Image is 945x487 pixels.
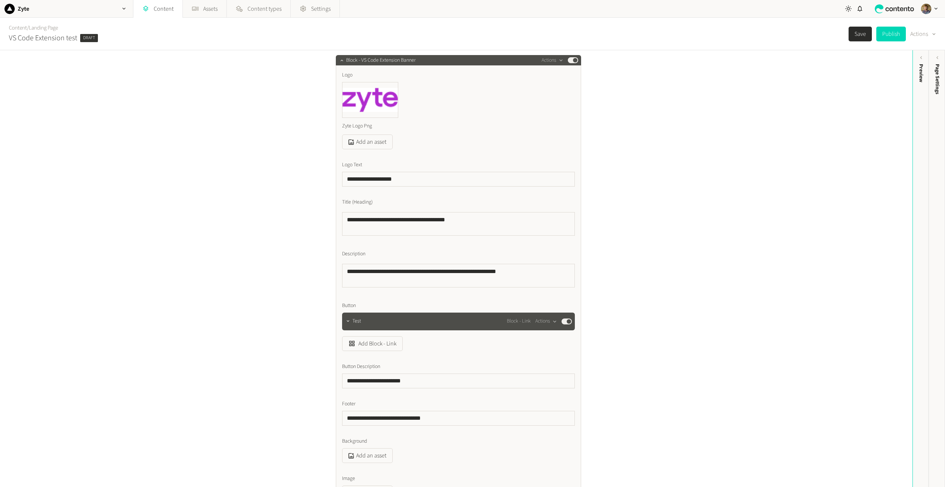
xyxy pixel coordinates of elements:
[921,4,931,14] img: Péter Soltész
[4,4,15,14] img: Zyte
[342,71,352,79] span: Logo
[342,336,403,351] button: Add Block - Link
[535,317,557,326] button: Actions
[876,27,906,41] button: Publish
[29,24,58,32] a: Landing Page
[342,134,393,149] button: Add an asset
[18,4,29,13] h2: Zyte
[542,56,563,65] button: Actions
[934,64,941,94] span: Page Settings
[342,448,393,463] button: Add an asset
[342,437,367,445] span: Background
[9,33,77,44] h2: VS Code Extension test
[342,82,398,118] img: Zyte Logo Png
[917,64,925,82] div: Preview
[342,363,380,371] span: Button Description
[342,250,365,258] span: Description
[910,27,936,41] button: Actions
[342,302,356,310] span: Button
[248,4,282,13] span: Content types
[849,27,872,41] button: Save
[27,24,29,32] span: /
[9,24,27,32] a: Content
[80,34,98,42] span: Draft
[342,400,355,408] span: Footer
[342,161,362,169] span: Logo Text
[352,317,361,325] span: Test
[507,317,531,325] span: Block - Link
[342,198,373,206] span: Title (Heading)
[346,57,416,64] span: Block - VS Code Extension Banner
[342,118,398,134] div: Zyte Logo Png
[342,475,355,483] span: Image
[311,4,331,13] span: Settings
